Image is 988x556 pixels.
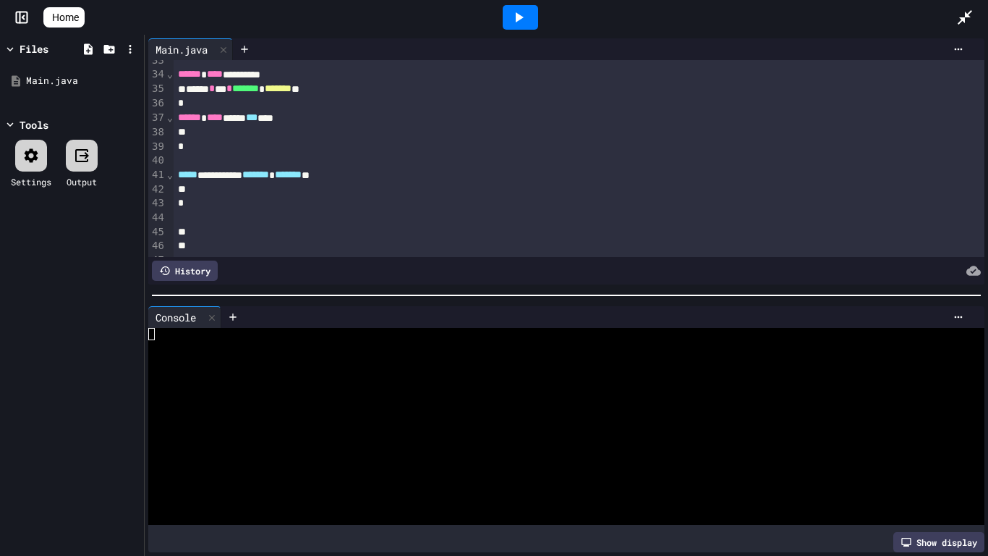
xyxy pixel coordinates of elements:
span: Fold line [166,169,174,180]
div: 36 [148,96,166,111]
div: 35 [148,82,166,96]
div: 45 [148,225,166,240]
div: 43 [148,196,166,211]
div: 37 [148,111,166,125]
div: 38 [148,125,166,140]
span: Fold line [166,111,174,123]
a: Home [43,7,85,28]
span: Fold line [166,68,174,80]
div: 44 [148,211,166,225]
div: 41 [148,168,166,182]
div: 40 [148,153,166,168]
div: 42 [148,182,166,197]
div: History [152,261,218,281]
div: 34 [148,67,166,82]
div: 47 [148,253,166,268]
div: 39 [148,140,166,154]
div: 33 [148,54,166,68]
div: 46 [148,239,166,253]
span: Home [52,10,79,25]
